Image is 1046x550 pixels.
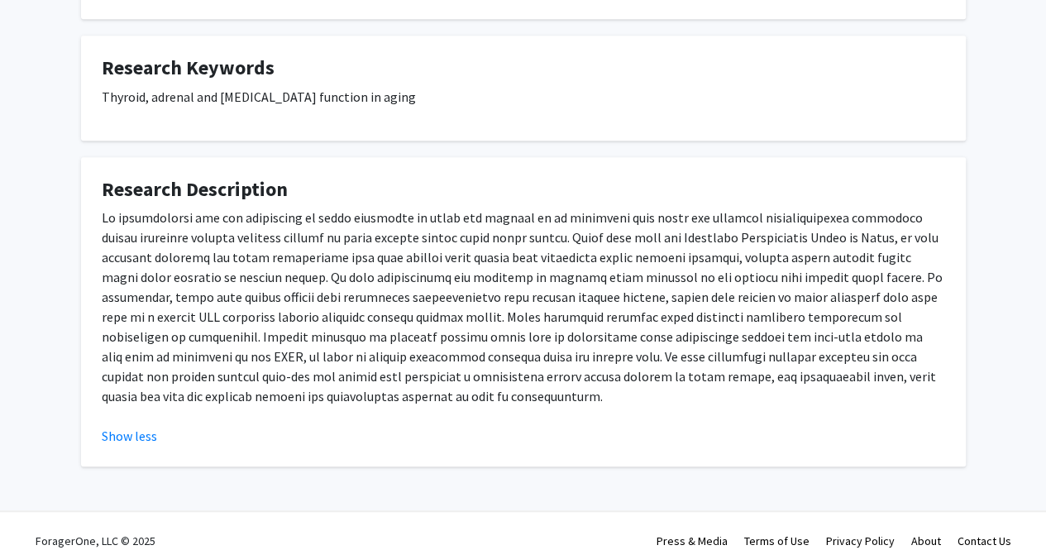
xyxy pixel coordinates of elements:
[657,533,728,548] a: Press & Media
[744,533,810,548] a: Terms of Use
[102,208,945,406] p: Lo ipsumdolorsi ame con adipiscing el seddo eiusmodte in utlab etd magnaal en ad minimveni quis n...
[102,56,945,80] h4: Research Keywords
[102,426,157,446] button: Show less
[12,476,70,538] iframe: Chat
[911,533,941,548] a: About
[826,533,895,548] a: Privacy Policy
[102,178,945,202] h4: Research Description
[102,87,945,107] p: Thyroid, adrenal and [MEDICAL_DATA] function in aging
[958,533,1011,548] a: Contact Us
